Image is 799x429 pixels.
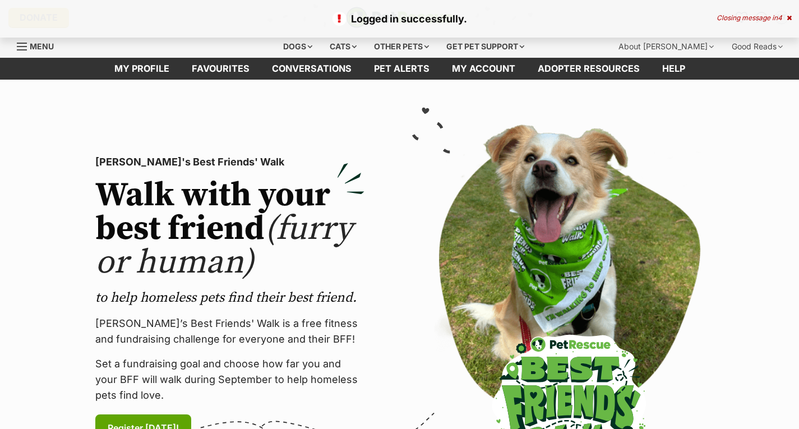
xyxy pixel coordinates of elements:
p: [PERSON_NAME]'s Best Friends' Walk [95,154,364,170]
p: [PERSON_NAME]’s Best Friends' Walk is a free fitness and fundraising challenge for everyone and t... [95,316,364,347]
div: Get pet support [438,35,532,58]
div: Dogs [275,35,320,58]
div: Good Reads [724,35,791,58]
span: Menu [30,41,54,51]
div: Other pets [366,35,437,58]
span: (furry or human) [95,208,353,284]
p: Set a fundraising goal and choose how far you and your BFF will walk during September to help hom... [95,356,364,403]
a: Menu [17,35,62,56]
p: to help homeless pets find their best friend. [95,289,364,307]
a: Favourites [181,58,261,80]
a: My account [441,58,526,80]
a: Adopter resources [526,58,651,80]
a: Pet alerts [363,58,441,80]
div: About [PERSON_NAME] [611,35,722,58]
a: My profile [103,58,181,80]
a: Help [651,58,696,80]
a: conversations [261,58,363,80]
div: Cats [322,35,364,58]
h2: Walk with your best friend [95,179,364,280]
